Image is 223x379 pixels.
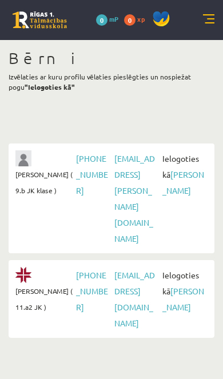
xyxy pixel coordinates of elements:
a: [EMAIL_ADDRESS][DOMAIN_NAME] [114,270,155,328]
span: [PERSON_NAME] ( 9.b JK klase ) [15,166,73,198]
img: Elīza Tāre [15,267,31,283]
p: Izvēlaties ar kuru profilu vēlaties pieslēgties un nospiežat pogu [9,71,214,92]
a: [PHONE_NUMBER] [76,153,108,196]
span: 0 [96,14,107,26]
img: Jānis Tāre [15,150,31,166]
span: Ielogoties kā [160,150,208,198]
span: [PERSON_NAME] ( 11.a2 JK ) [15,283,73,315]
a: Rīgas 1. Tālmācības vidusskola [13,11,67,29]
h1: Bērni [9,49,214,68]
span: Ielogoties kā [160,267,208,315]
a: [PERSON_NAME] [162,169,204,196]
span: xp [137,14,145,23]
span: mP [109,14,118,23]
b: "Ielogoties kā" [25,82,75,91]
a: [PERSON_NAME] [162,286,204,312]
a: 0 xp [124,14,150,23]
span: 0 [124,14,136,26]
a: [EMAIL_ADDRESS][PERSON_NAME][DOMAIN_NAME] [114,153,155,244]
a: [PHONE_NUMBER] [76,270,108,312]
